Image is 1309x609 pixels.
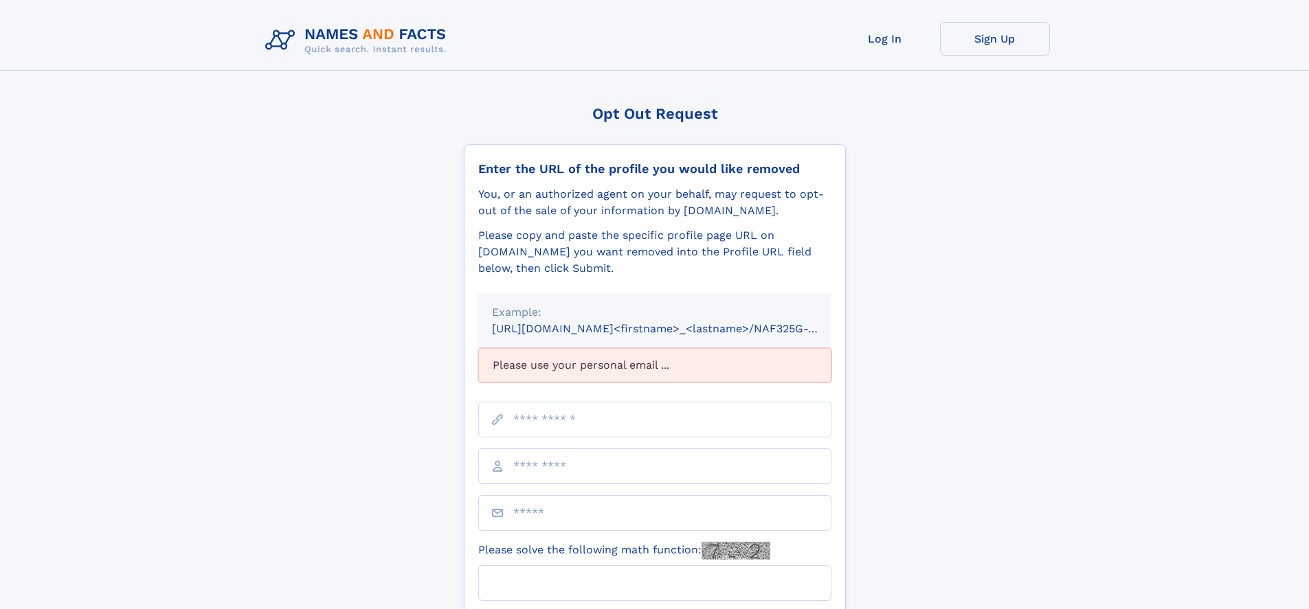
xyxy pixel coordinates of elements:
div: Please copy and paste the specific profile page URL on [DOMAIN_NAME] you want removed into the Pr... [478,227,831,277]
a: Sign Up [940,22,1050,56]
a: Log In [830,22,940,56]
div: You, or an authorized agent on your behalf, may request to opt-out of the sale of your informatio... [478,186,831,219]
div: Opt Out Request [464,105,846,122]
div: Enter the URL of the profile you would like removed [478,161,831,176]
div: Example: [492,304,818,321]
div: Please use your personal email ... [478,348,831,382]
small: [URL][DOMAIN_NAME]<firstname>_<lastname>/NAF325G-xxxxxxxx [492,322,858,335]
label: Please solve the following math function: [478,542,770,560]
img: Logo Names and Facts [260,22,458,59]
